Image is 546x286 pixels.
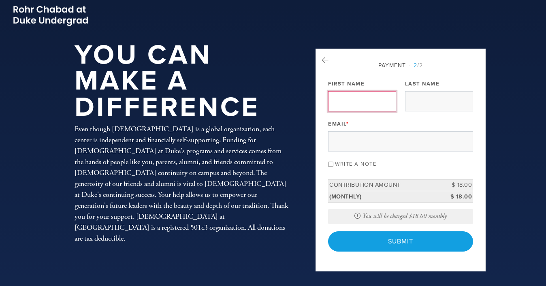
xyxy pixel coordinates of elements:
label: Last Name [405,80,440,88]
label: Write a note [335,161,376,167]
span: 2 [414,62,417,69]
img: Picture2_0.png [12,4,89,27]
td: Contribution Amount [328,179,437,191]
td: $ 18.00 [437,179,473,191]
span: /2 [409,62,423,69]
h1: You Can Make a Difference [75,42,289,121]
div: Payment [328,61,473,70]
td: (monthly) [328,191,437,203]
td: $ 18.00 [437,191,473,203]
span: This field is required. [346,121,349,127]
div: You will be charged $18.00 monthly [328,209,473,224]
div: Even though [DEMOGRAPHIC_DATA] is a global organization, each center is independent and financial... [75,124,289,244]
input: Submit [328,231,473,252]
label: Email [328,120,349,128]
label: First Name [328,80,365,88]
